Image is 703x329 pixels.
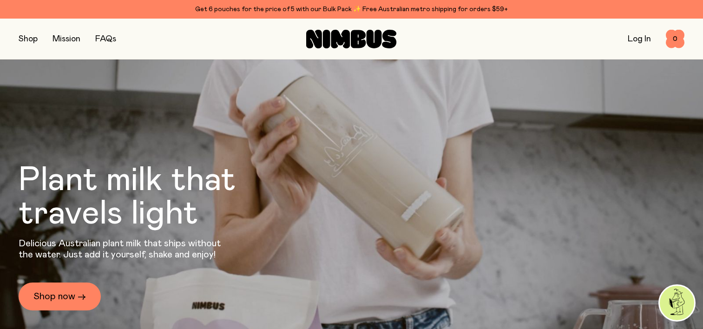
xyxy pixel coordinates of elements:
[95,35,116,43] a: FAQs
[53,35,80,43] a: Mission
[19,283,101,310] a: Shop now →
[19,4,684,15] div: Get 6 pouches for the price of 5 with our Bulk Pack ✨ Free Australian metro shipping for orders $59+
[19,238,227,260] p: Delicious Australian plant milk that ships without the water. Just add it yourself, shake and enjoy!
[660,286,694,320] img: agent
[628,35,651,43] a: Log In
[19,164,286,230] h1: Plant milk that travels light
[666,30,684,48] button: 0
